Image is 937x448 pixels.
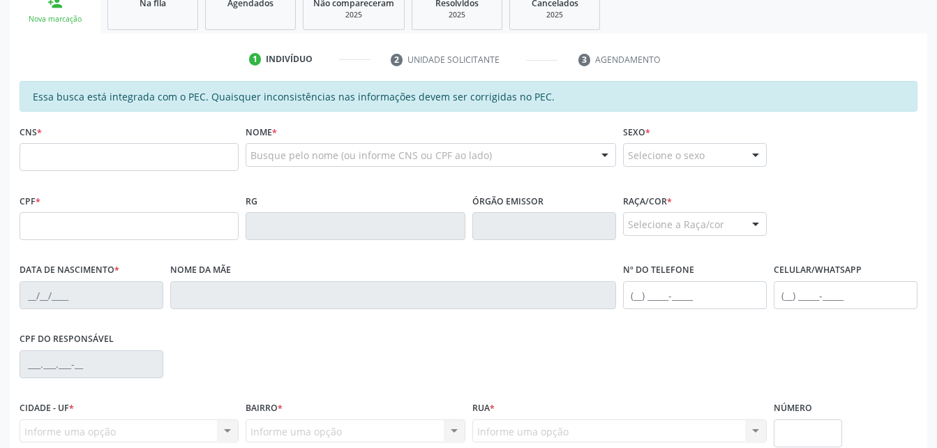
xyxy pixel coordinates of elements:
[623,121,650,143] label: Sexo
[20,191,40,212] label: CPF
[774,260,862,281] label: Celular/WhatsApp
[246,191,257,212] label: RG
[774,281,917,309] input: (__) _____-_____
[623,191,672,212] label: Raça/cor
[623,260,694,281] label: Nº do Telefone
[20,281,163,309] input: __/__/____
[246,121,277,143] label: Nome
[249,53,262,66] div: 1
[774,398,812,419] label: Número
[20,121,42,143] label: CNS
[20,81,917,112] div: Essa busca está integrada com o PEC. Quaisquer inconsistências nas informações devem ser corrigid...
[250,148,492,163] span: Busque pelo nome (ou informe CNS ou CPF ao lado)
[422,10,492,20] div: 2025
[20,329,114,350] label: CPF do responsável
[20,14,91,24] div: Nova marcação
[20,350,163,378] input: ___.___.___-__
[170,260,231,281] label: Nome da mãe
[628,217,724,232] span: Selecione a Raça/cor
[472,398,495,419] label: Rua
[246,398,283,419] label: Bairro
[313,10,394,20] div: 2025
[472,191,544,212] label: Órgão emissor
[628,148,705,163] span: Selecione o sexo
[266,53,313,66] div: Indivíduo
[520,10,590,20] div: 2025
[623,281,767,309] input: (__) _____-_____
[20,260,119,281] label: Data de nascimento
